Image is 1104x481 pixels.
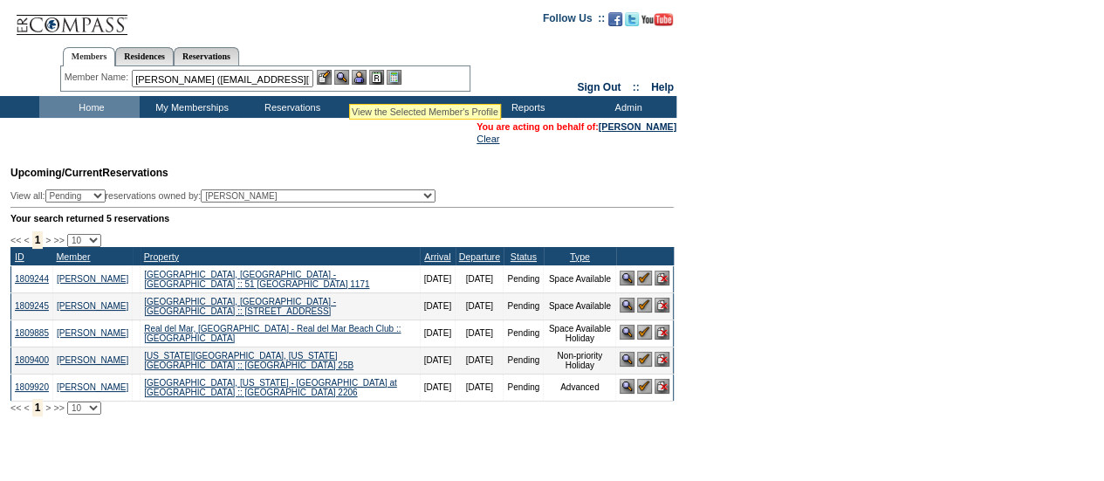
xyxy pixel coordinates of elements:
a: Property [144,251,179,262]
span: << [10,235,21,245]
a: 1809244 [15,274,49,284]
img: Cancel Reservation [655,379,669,394]
td: Space Available [544,265,616,292]
td: Vacation Collection [340,96,476,118]
td: Pending [504,292,544,320]
td: Advanced [544,374,616,401]
a: [PERSON_NAME] [57,382,128,392]
td: Admin [576,96,676,118]
span: 1 [32,231,44,249]
img: View [334,70,349,85]
td: [DATE] [456,374,504,401]
td: Home [39,96,140,118]
a: Members [63,47,116,66]
img: Cancel Reservation [655,298,669,313]
a: 1809400 [15,355,49,365]
img: Confirm Reservation [637,352,652,367]
div: Member Name: [65,70,132,85]
img: Become our fan on Facebook [608,12,622,26]
span: You are acting on behalf of: [477,121,676,132]
a: Subscribe to our YouTube Channel [641,17,673,28]
span: >> [53,402,64,413]
div: View the Selected Member's Profile [352,107,498,117]
img: View Reservation [620,379,634,394]
a: [PERSON_NAME] [57,274,128,284]
a: [PERSON_NAME] [599,121,676,132]
div: View all: reservations owned by: [10,189,443,203]
span: >> [53,235,64,245]
span: :: [633,81,640,93]
img: View Reservation [620,325,634,340]
td: Space Available Holiday [544,320,616,347]
img: Impersonate [352,70,367,85]
img: b_calculator.gif [387,70,401,85]
span: < [24,235,29,245]
img: Cancel Reservation [655,352,669,367]
span: Upcoming/Current [10,167,102,179]
a: Departure [459,251,500,262]
a: Arrival [424,251,450,262]
img: Follow us on Twitter [625,12,639,26]
span: < [24,402,29,413]
a: Follow us on Twitter [625,17,639,28]
td: Reports [476,96,576,118]
img: Subscribe to our YouTube Channel [641,13,673,26]
a: Sign Out [577,81,621,93]
img: View Reservation [620,352,634,367]
a: 1809245 [15,301,49,311]
td: Pending [504,320,544,347]
td: Pending [504,265,544,292]
td: Non-priority Holiday [544,347,616,374]
img: View Reservation [620,298,634,313]
td: Reservations [240,96,340,118]
td: Pending [504,374,544,401]
span: > [45,402,51,413]
td: Pending [504,347,544,374]
span: > [45,235,51,245]
a: [GEOGRAPHIC_DATA], [US_STATE] - [GEOGRAPHIC_DATA] at [GEOGRAPHIC_DATA] :: [GEOGRAPHIC_DATA] 2206 [144,378,397,397]
img: Cancel Reservation [655,325,669,340]
td: Follow Us :: [543,10,605,31]
img: Cancel Reservation [655,271,669,285]
span: << [10,402,21,413]
a: Member [56,251,90,262]
a: Help [651,81,674,93]
td: [DATE] [456,347,504,374]
img: Confirm Reservation [637,271,652,285]
a: [US_STATE][GEOGRAPHIC_DATA], [US_STATE][GEOGRAPHIC_DATA] :: [GEOGRAPHIC_DATA] 25B [144,351,353,370]
img: Reservations [369,70,384,85]
td: [DATE] [456,292,504,320]
a: ID [15,251,24,262]
td: [DATE] [420,320,455,347]
a: Become our fan on Facebook [608,17,622,28]
td: [DATE] [420,374,455,401]
img: View Reservation [620,271,634,285]
span: Reservations [10,167,168,179]
div: Your search returned 5 reservations [10,213,674,223]
td: [DATE] [456,265,504,292]
img: Confirm Reservation [637,379,652,394]
td: [DATE] [456,320,504,347]
a: [PERSON_NAME] [57,328,128,338]
a: Type [570,251,590,262]
a: Clear [477,134,499,144]
td: My Memberships [140,96,240,118]
td: [DATE] [420,292,455,320]
a: Status [511,251,537,262]
td: Space Available [544,292,616,320]
a: [PERSON_NAME] [57,301,128,311]
a: 1809885 [15,328,49,338]
a: Real del Mar, [GEOGRAPHIC_DATA] - Real del Mar Beach Club :: [GEOGRAPHIC_DATA] [144,324,401,343]
a: [PERSON_NAME] [57,355,128,365]
a: [GEOGRAPHIC_DATA], [GEOGRAPHIC_DATA] - [GEOGRAPHIC_DATA] :: [STREET_ADDRESS] [144,297,336,316]
td: [DATE] [420,265,455,292]
img: Confirm Reservation [637,298,652,313]
span: 1 [32,399,44,416]
a: Residences [115,47,174,65]
img: Confirm Reservation [637,325,652,340]
a: [GEOGRAPHIC_DATA], [GEOGRAPHIC_DATA] - [GEOGRAPHIC_DATA] :: 51 [GEOGRAPHIC_DATA] 1171 [144,270,369,289]
img: b_edit.gif [317,70,332,85]
a: Reservations [174,47,239,65]
td: [DATE] [420,347,455,374]
a: 1809920 [15,382,49,392]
